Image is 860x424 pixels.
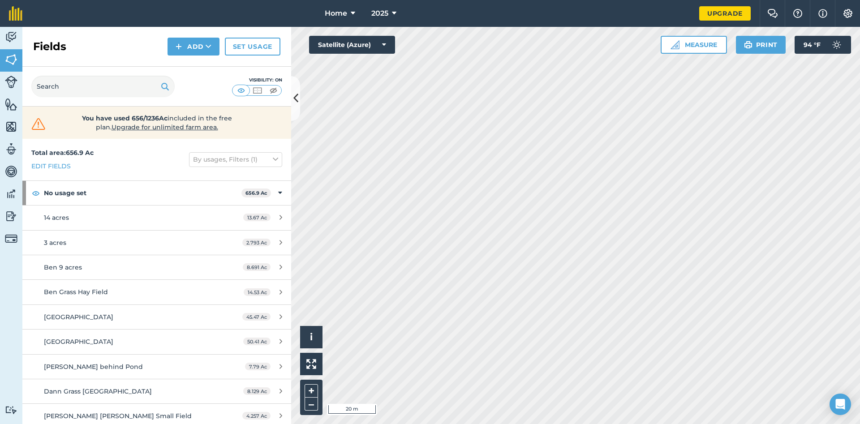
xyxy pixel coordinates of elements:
[5,142,17,156] img: svg+xml;base64,PD94bWwgdmVyc2lvbj0iMS4wIiBlbmNvZGluZz0idXRmLTgiPz4KPCEtLSBHZW5lcmF0b3I6IEFkb2JlIE...
[232,77,282,84] div: Visibility: On
[168,38,219,56] button: Add
[31,76,175,97] input: Search
[82,114,168,122] strong: You have used 656/1236Ac
[268,86,279,95] img: svg+xml;base64,PHN2ZyB4bWxucz0iaHR0cDovL3d3dy53My5vcmcvMjAwMC9zdmciIHdpZHRoPSI1MCIgaGVpZ2h0PSI0MC...
[671,40,679,49] img: Ruler icon
[44,363,143,371] span: [PERSON_NAME] behind Pond
[5,232,17,245] img: svg+xml;base64,PD94bWwgdmVyc2lvbj0iMS4wIiBlbmNvZGluZz0idXRmLTgiPz4KPCEtLSBHZW5lcmF0b3I6IEFkb2JlIE...
[22,305,291,329] a: [GEOGRAPHIC_DATA]45.47 Ac
[792,9,803,18] img: A question mark icon
[112,123,218,131] span: Upgrade for unlimited farm area.
[30,117,47,131] img: svg+xml;base64,PHN2ZyB4bWxucz0iaHR0cDovL3d3dy53My5vcmcvMjAwMC9zdmciIHdpZHRoPSIzMiIgaGVpZ2h0PSIzMC...
[30,114,284,132] a: You have used 656/1236Acincluded in the free plan.Upgrade for unlimited farm area.
[236,86,247,95] img: svg+xml;base64,PHN2ZyB4bWxucz0iaHR0cDovL3d3dy53My5vcmcvMjAwMC9zdmciIHdpZHRoPSI1MCIgaGVpZ2h0PSI0MC...
[44,214,69,222] span: 14 acres
[225,38,280,56] a: Set usage
[189,152,282,167] button: By usages, Filters (1)
[305,398,318,411] button: –
[33,39,66,54] h2: Fields
[795,36,851,54] button: 94 °F
[804,36,821,54] span: 94 ° F
[300,326,322,348] button: i
[32,188,40,198] img: svg+xml;base64,PHN2ZyB4bWxucz0iaHR0cDovL3d3dy53My5vcmcvMjAwMC9zdmciIHdpZHRoPSIxOCIgaGVpZ2h0PSIyNC...
[44,263,82,271] span: Ben 9 acres
[828,36,846,54] img: svg+xml;base64,PD94bWwgdmVyc2lvbj0iMS4wIiBlbmNvZGluZz0idXRmLTgiPz4KPCEtLSBHZW5lcmF0b3I6IEFkb2JlIE...
[5,187,17,201] img: svg+xml;base64,PD94bWwgdmVyc2lvbj0iMS4wIiBlbmNvZGluZz0idXRmLTgiPz4KPCEtLSBHZW5lcmF0b3I6IEFkb2JlIE...
[243,263,271,271] span: 8.691 Ac
[5,30,17,44] img: svg+xml;base64,PD94bWwgdmVyc2lvbj0iMS4wIiBlbmNvZGluZz0idXRmLTgiPz4KPCEtLSBHZW5lcmF0b3I6IEFkb2JlIE...
[243,387,271,395] span: 8.129 Ac
[242,239,271,246] span: 2.793 Ac
[736,36,786,54] button: Print
[843,9,853,18] img: A cog icon
[252,86,263,95] img: svg+xml;base64,PHN2ZyB4bWxucz0iaHR0cDovL3d3dy53My5vcmcvMjAwMC9zdmciIHdpZHRoPSI1MCIgaGVpZ2h0PSI0MC...
[243,214,271,221] span: 13.67 Ac
[245,363,271,370] span: 7.79 Ac
[244,288,271,296] span: 14.53 Ac
[5,76,17,88] img: svg+xml;base64,PD94bWwgdmVyc2lvbj0iMS4wIiBlbmNvZGluZz0idXRmLTgiPz4KPCEtLSBHZW5lcmF0b3I6IEFkb2JlIE...
[22,181,291,205] div: No usage set656.9 Ac
[22,355,291,379] a: [PERSON_NAME] behind Pond7.79 Ac
[161,81,169,92] img: svg+xml;base64,PHN2ZyB4bWxucz0iaHR0cDovL3d3dy53My5vcmcvMjAwMC9zdmciIHdpZHRoPSIxOSIgaGVpZ2h0PSIyNC...
[243,338,271,345] span: 50.41 Ac
[22,206,291,230] a: 14 acres13.67 Ac
[22,231,291,255] a: 3 acres2.793 Ac
[699,6,751,21] a: Upgrade
[661,36,727,54] button: Measure
[9,6,22,21] img: fieldmargin Logo
[818,8,827,19] img: svg+xml;base64,PHN2ZyB4bWxucz0iaHR0cDovL3d3dy53My5vcmcvMjAwMC9zdmciIHdpZHRoPSIxNyIgaGVpZ2h0PSIxNy...
[44,387,152,395] span: Dann Grass [GEOGRAPHIC_DATA]
[44,338,113,346] span: [GEOGRAPHIC_DATA]
[5,98,17,111] img: svg+xml;base64,PHN2ZyB4bWxucz0iaHR0cDovL3d3dy53My5vcmcvMjAwMC9zdmciIHdpZHRoPSI1NiIgaGVpZ2h0PSI2MC...
[305,384,318,398] button: +
[830,394,851,415] div: Open Intercom Messenger
[22,379,291,403] a: Dann Grass [GEOGRAPHIC_DATA]8.129 Ac
[242,313,271,321] span: 45.47 Ac
[325,8,347,19] span: Home
[5,406,17,414] img: svg+xml;base64,PD94bWwgdmVyc2lvbj0iMS4wIiBlbmNvZGluZz0idXRmLTgiPz4KPCEtLSBHZW5lcmF0b3I6IEFkb2JlIE...
[22,255,291,279] a: Ben 9 acres8.691 Ac
[176,41,182,52] img: svg+xml;base64,PHN2ZyB4bWxucz0iaHR0cDovL3d3dy53My5vcmcvMjAwMC9zdmciIHdpZHRoPSIxNCIgaGVpZ2h0PSIyNC...
[44,313,113,321] span: [GEOGRAPHIC_DATA]
[5,120,17,133] img: svg+xml;base64,PHN2ZyB4bWxucz0iaHR0cDovL3d3dy53My5vcmcvMjAwMC9zdmciIHdpZHRoPSI1NiIgaGVpZ2h0PSI2MC...
[767,9,778,18] img: Two speech bubbles overlapping with the left bubble in the forefront
[744,39,752,50] img: svg+xml;base64,PHN2ZyB4bWxucz0iaHR0cDovL3d3dy53My5vcmcvMjAwMC9zdmciIHdpZHRoPSIxOSIgaGVpZ2h0PSIyNC...
[306,359,316,369] img: Four arrows, one pointing top left, one top right, one bottom right and the last bottom left
[31,161,71,171] a: Edit fields
[61,114,252,132] span: included in the free plan .
[242,412,271,420] span: 4.257 Ac
[5,165,17,178] img: svg+xml;base64,PD94bWwgdmVyc2lvbj0iMS4wIiBlbmNvZGluZz0idXRmLTgiPz4KPCEtLSBHZW5lcmF0b3I6IEFkb2JlIE...
[371,8,388,19] span: 2025
[44,288,108,296] span: Ben Grass Hay Field
[44,239,66,247] span: 3 acres
[31,149,94,157] strong: Total area : 656.9 Ac
[245,190,267,196] strong: 656.9 Ac
[22,330,291,354] a: [GEOGRAPHIC_DATA]50.41 Ac
[5,53,17,66] img: svg+xml;base64,PHN2ZyB4bWxucz0iaHR0cDovL3d3dy53My5vcmcvMjAwMC9zdmciIHdpZHRoPSI1NiIgaGVpZ2h0PSI2MC...
[44,181,241,205] strong: No usage set
[5,210,17,223] img: svg+xml;base64,PD94bWwgdmVyc2lvbj0iMS4wIiBlbmNvZGluZz0idXRmLTgiPz4KPCEtLSBHZW5lcmF0b3I6IEFkb2JlIE...
[310,331,313,343] span: i
[309,36,395,54] button: Satellite (Azure)
[44,412,192,420] span: [PERSON_NAME] [PERSON_NAME] Small Field
[22,280,291,304] a: Ben Grass Hay Field14.53 Ac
